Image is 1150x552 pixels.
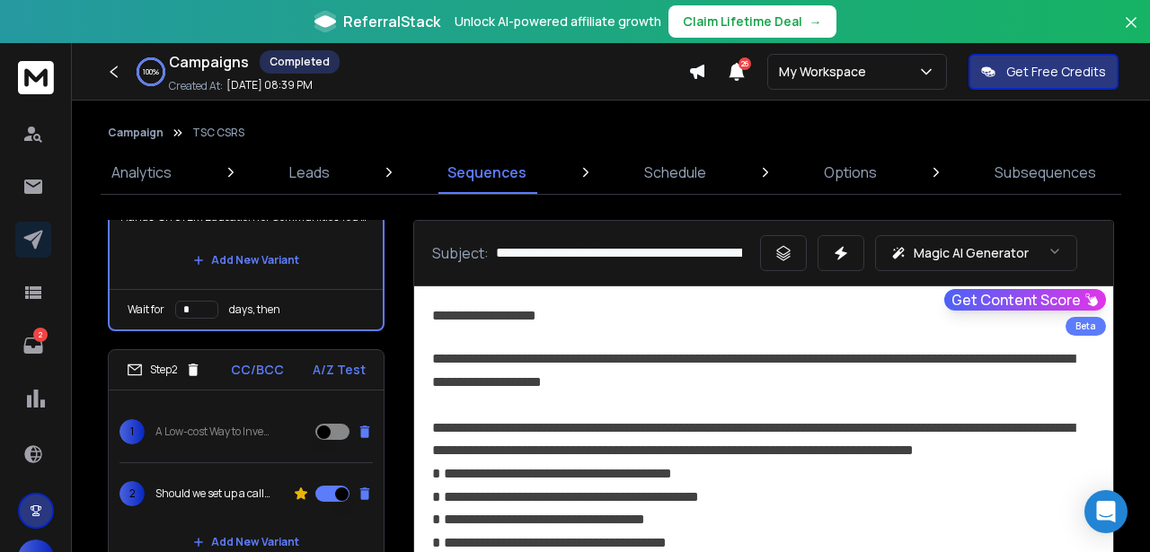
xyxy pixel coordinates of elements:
p: Schedule [644,162,706,183]
h1: Campaigns [169,51,249,73]
p: A/Z Test [313,361,366,379]
p: Wait for [128,302,164,317]
button: Campaign [108,126,164,140]
a: Leads [279,151,341,194]
button: Add New Variant [179,242,314,278]
p: Subject: [432,242,489,264]
p: CC/BCC [231,361,284,379]
span: ReferralStack [343,11,440,32]
span: 1 [119,419,145,444]
p: Get Free Credits [1006,63,1106,81]
p: Leads [289,162,330,183]
a: Subsequences [984,151,1107,194]
span: 26 [739,57,751,70]
p: A Low-cost Way to Invest in Stem Education [155,425,270,439]
p: TSC CSRS [192,126,244,140]
a: 2 [15,328,51,364]
p: Should we set up a call for us? [155,486,270,501]
button: Claim Lifetime Deal→ [668,5,836,38]
p: 2 [33,328,48,342]
p: Magic AI Generator [914,244,1029,262]
span: 2 [119,481,145,506]
a: Options [813,151,888,194]
p: Created At: [169,79,223,93]
button: Magic AI Generator [875,235,1077,271]
p: [DATE] 08:39 PM [226,78,313,92]
button: Get Free Credits [969,54,1119,90]
div: Beta [1066,317,1106,336]
a: Sequences [437,151,537,194]
li: Step1CC/BCCA/Z TestHands-On STEM Education for Communities You SupportAdd New VariantWait fordays... [108,139,385,331]
p: My Workspace [779,63,873,81]
button: Get Content Score [944,289,1106,311]
p: days, then [229,302,280,317]
div: Completed [260,50,340,74]
p: Options [824,162,877,183]
p: Sequences [447,162,526,183]
p: Unlock AI-powered affiliate growth [455,13,661,31]
a: Analytics [101,151,182,194]
button: Close banner [1119,11,1143,54]
div: Open Intercom Messenger [1084,490,1128,533]
span: → [809,13,822,31]
p: Subsequences [995,162,1096,183]
div: Step 2 [127,362,201,378]
a: Schedule [633,151,717,194]
p: Analytics [111,162,172,183]
p: 100 % [143,66,159,77]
